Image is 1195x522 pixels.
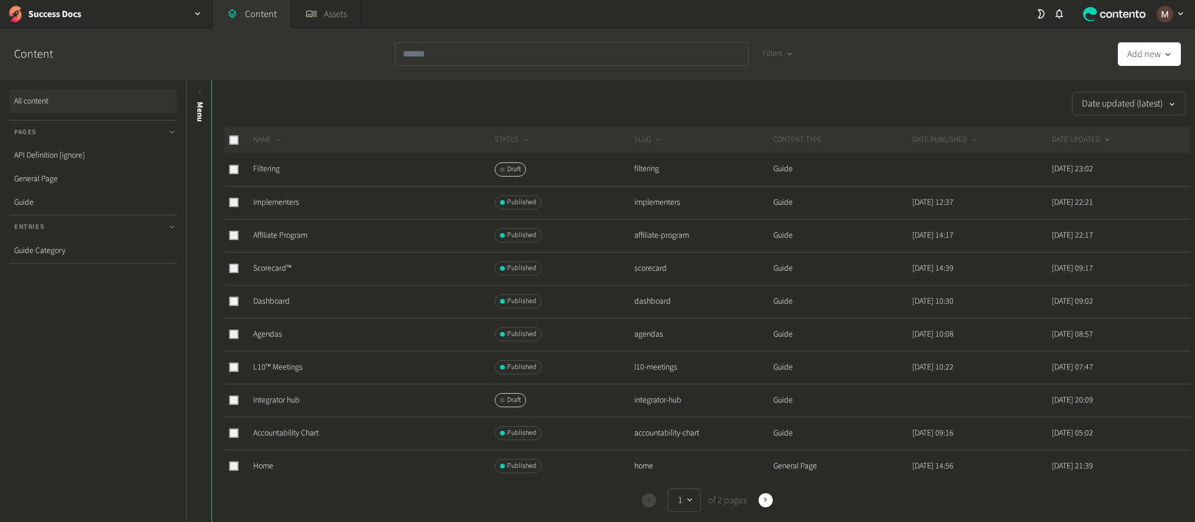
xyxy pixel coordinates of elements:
time: [DATE] 10:30 [912,295,954,307]
td: Guide [773,384,912,417]
time: [DATE] 22:21 [1052,197,1093,208]
span: Published [507,230,537,241]
time: [DATE] 09:16 [912,427,954,439]
button: DATE PUBLISHED [912,134,979,146]
td: integrator-hub [634,384,773,417]
td: home [634,450,773,483]
span: Published [507,296,537,307]
button: 1 [668,488,701,512]
span: Published [507,329,537,340]
button: SLUG [634,134,663,146]
span: Draft [507,395,521,405]
td: Guide [773,153,912,186]
a: API Definition [ignore] [9,144,177,167]
span: Pages [14,127,37,138]
a: General Page [9,167,177,191]
span: Published [507,428,537,438]
time: [DATE] 14:39 [912,262,954,274]
time: [DATE] 05:02 [1052,427,1093,439]
time: [DATE] 10:08 [912,328,954,340]
td: Guide [773,318,912,351]
button: Add new [1118,42,1181,66]
a: Affiliate Program [253,230,307,241]
span: Published [507,197,537,208]
td: Guide [773,351,912,384]
a: Agendas [253,328,282,340]
td: dashboard [634,285,773,318]
time: [DATE] 09:02 [1052,295,1093,307]
a: Scorecard™ [253,262,292,274]
a: Guide Category [9,239,177,262]
td: l10-meetings [634,351,773,384]
time: [DATE] 08:57 [1052,328,1093,340]
td: filtering [634,153,773,186]
time: [DATE] 09:17 [1052,262,1093,274]
time: [DATE] 07:47 [1052,361,1093,373]
time: [DATE] 20:09 [1052,394,1093,406]
a: Home [253,460,273,472]
button: NAME [253,134,283,146]
a: Guide [9,191,177,214]
a: Accountability Chart [253,427,319,439]
td: Guide [773,285,912,318]
img: Marinel G [1157,6,1173,22]
time: [DATE] 22:17 [1052,230,1093,241]
button: DATE UPDATED [1052,134,1112,146]
button: Date updated (latest) [1072,92,1186,115]
a: Integrator hub [253,394,300,406]
span: Draft [507,164,521,175]
span: Entries [14,222,44,232]
td: General Page [773,450,912,483]
span: Menu [194,102,206,122]
a: Filtering [253,163,280,175]
td: affiliate-program [634,219,773,252]
td: Guide [773,417,912,450]
td: implementers [634,186,773,219]
td: agendas [634,318,773,351]
span: Published [507,263,537,274]
th: CONTENT TYPE [773,127,912,153]
time: [DATE] 14:56 [912,460,954,472]
time: [DATE] 12:37 [912,197,954,208]
span: of 2 pages [706,493,747,507]
button: Filters [753,42,803,66]
td: scorecard [634,252,773,285]
td: Guide [773,219,912,252]
button: STATUS [495,134,531,146]
h2: Content [14,45,80,63]
td: Guide [773,252,912,285]
time: [DATE] 10:22 [912,361,954,373]
img: Success Docs [7,6,24,22]
time: [DATE] 21:39 [1052,460,1093,472]
a: Dashboard [253,295,290,307]
time: [DATE] 14:17 [912,230,954,241]
time: [DATE] 23:02 [1052,163,1093,175]
a: All content [9,89,177,113]
a: L10™ Meetings [253,361,303,373]
span: Published [507,461,537,471]
td: Guide [773,186,912,219]
span: Published [507,362,537,373]
td: accountability-chart [634,417,773,450]
a: Implementers [253,197,299,208]
span: Filters [763,48,783,60]
h2: Success Docs [28,7,81,21]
